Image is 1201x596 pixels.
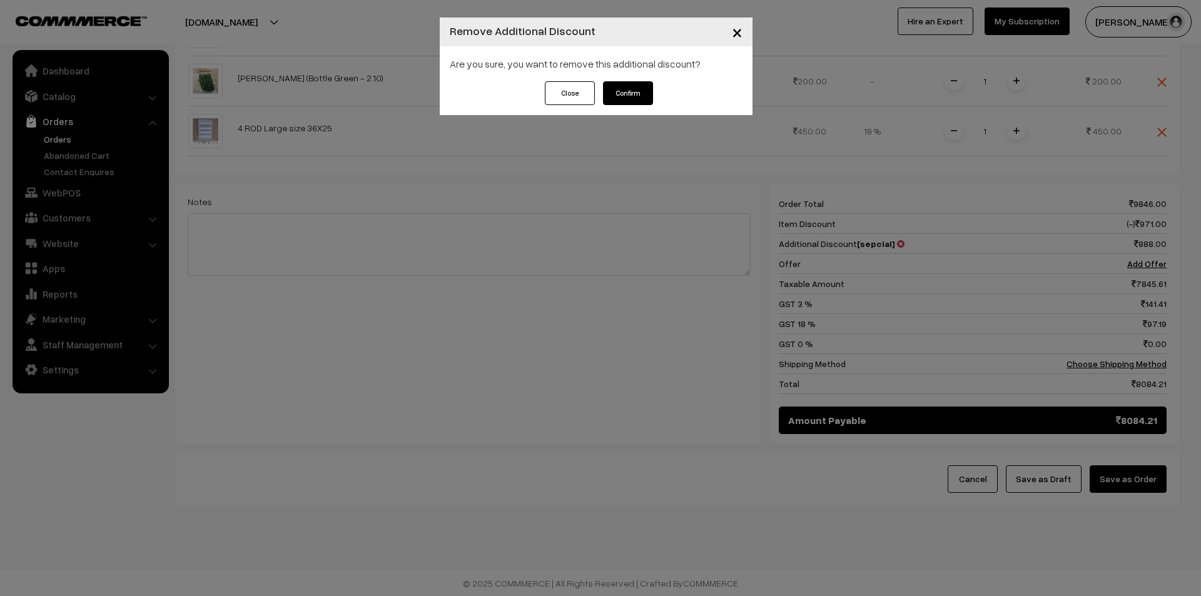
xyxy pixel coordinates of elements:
[545,81,595,105] button: Close
[440,46,753,81] div: Are you sure, you want to remove this additional discount?
[450,23,595,39] h4: Remove Additional Discount
[722,13,753,51] button: Close
[603,81,653,105] button: Confirm
[732,20,742,43] span: ×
